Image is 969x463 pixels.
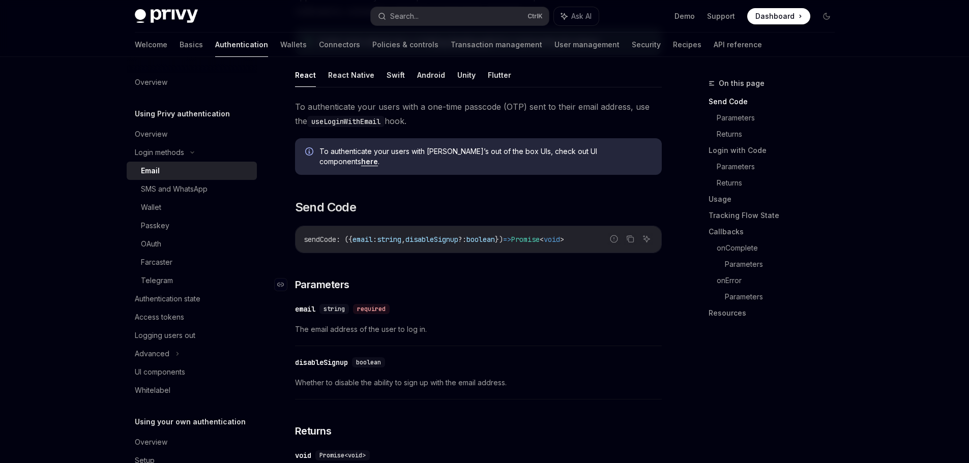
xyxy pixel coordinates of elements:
[466,235,495,244] span: boolean
[640,232,653,245] button: Ask AI
[544,235,560,244] span: void
[295,450,311,460] div: void
[304,235,336,244] span: sendCode
[709,305,843,321] a: Resources
[361,157,378,166] a: here
[554,7,599,25] button: Ask AI
[356,358,381,366] span: boolean
[457,63,476,87] button: Unity
[632,33,661,57] a: Security
[717,110,843,126] a: Parameters
[719,77,765,89] span: On this page
[295,323,662,335] span: The email address of the user to log in.
[127,217,257,235] a: Passkey
[135,311,184,323] div: Access tokens
[141,220,169,232] div: Passkey
[180,33,203,57] a: Basics
[624,232,637,245] button: Copy the contents from the code block
[141,201,161,213] div: Wallet
[135,146,184,159] div: Login methods
[328,63,374,87] button: React Native
[324,305,345,313] span: string
[353,235,373,244] span: email
[405,235,458,244] span: disableSignup
[709,94,843,110] a: Send Code
[127,433,257,451] a: Overview
[141,238,161,250] div: OAuth
[717,240,843,256] a: onComplete
[141,274,173,287] div: Telegram
[747,8,810,24] a: Dashboard
[307,116,385,127] code: useLoginWithEmail
[495,235,503,244] span: })
[127,308,257,326] a: Access tokens
[135,366,185,378] div: UI components
[135,9,198,23] img: dark logo
[127,73,257,91] a: Overview
[127,253,257,271] a: Farcaster
[319,33,360,57] a: Connectors
[377,235,401,244] span: string
[135,128,167,140] div: Overview
[127,271,257,290] a: Telegram
[707,11,735,21] a: Support
[127,125,257,143] a: Overview
[135,293,200,305] div: Authentication state
[135,108,230,120] h5: Using Privy authentication
[127,180,257,198] a: SMS and WhatsApp
[319,146,652,167] span: To authenticate your users with [PERSON_NAME]’s out of the box UIs, check out UI components .
[571,11,592,21] span: Ask AI
[717,159,843,175] a: Parameters
[135,416,246,428] h5: Using your own authentication
[717,126,843,142] a: Returns
[280,33,307,57] a: Wallets
[373,235,377,244] span: :
[709,207,843,224] a: Tracking Flow State
[709,191,843,207] a: Usage
[275,277,295,292] a: Navigate to header
[717,175,843,191] a: Returns
[305,147,315,158] svg: Info
[295,100,662,128] span: To authenticate your users with a one-time passcode (OTP) sent to their email address, use the hook.
[401,235,405,244] span: ,
[371,7,549,25] button: Search...CtrlK
[141,256,172,268] div: Farcaster
[560,235,564,244] span: >
[755,11,795,21] span: Dashboard
[488,63,511,87] button: Flutter
[135,436,167,448] div: Overview
[319,451,366,459] span: Promise<void>
[725,289,843,305] a: Parameters
[725,256,843,272] a: Parameters
[135,329,195,342] div: Logging users out
[673,33,701,57] a: Recipes
[511,235,540,244] span: Promise
[607,232,621,245] button: Report incorrect code
[540,235,544,244] span: <
[458,235,466,244] span: ?:
[417,63,445,87] button: Android
[127,198,257,217] a: Wallet
[674,11,695,21] a: Demo
[336,235,353,244] span: : ({
[127,363,257,381] a: UI components
[295,304,315,314] div: email
[127,381,257,399] a: Whitelabel
[295,424,332,438] span: Returns
[353,304,390,314] div: required
[135,33,167,57] a: Welcome
[709,224,843,240] a: Callbacks
[127,235,257,253] a: OAuth
[127,326,257,345] a: Logging users out
[295,357,348,367] div: disableSignup
[717,272,843,289] a: onError
[135,76,167,88] div: Overview
[127,162,257,180] a: Email
[295,377,662,389] span: Whether to disable the ability to sign up with the email address.
[709,142,843,159] a: Login with Code
[141,165,160,177] div: Email
[554,33,620,57] a: User management
[372,33,438,57] a: Policies & controls
[295,63,316,87] button: React
[295,277,349,292] span: Parameters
